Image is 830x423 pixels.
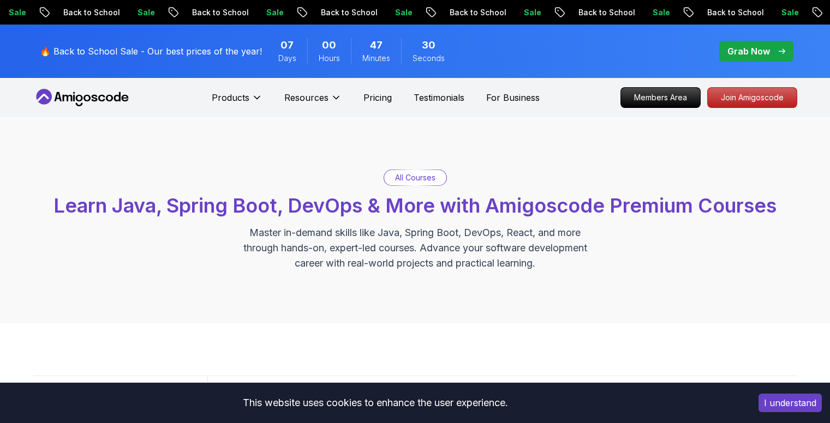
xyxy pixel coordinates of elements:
[414,91,464,104] a: Testimonials
[55,7,129,18] p: Back to School
[284,91,342,113] button: Resources
[40,45,262,58] p: 🔥 Back to School Sale - Our best prices of the year!
[183,7,258,18] p: Back to School
[644,7,679,18] p: Sale
[759,394,822,412] button: Accept cookies
[422,38,435,53] span: 30 Seconds
[363,91,392,104] a: Pricing
[212,91,262,113] button: Products
[212,91,249,104] p: Products
[698,7,773,18] p: Back to School
[413,53,445,64] span: Seconds
[312,7,386,18] p: Back to School
[129,7,164,18] p: Sale
[486,91,540,104] a: For Business
[322,38,336,53] span: 0 Hours
[773,7,808,18] p: Sale
[280,38,294,53] span: 7 Days
[570,7,644,18] p: Back to School
[441,7,515,18] p: Back to School
[707,87,797,108] a: Join Amigoscode
[621,88,700,107] p: Members Area
[362,53,390,64] span: Minutes
[708,88,797,107] p: Join Amigoscode
[8,391,742,415] div: This website uses cookies to enhance the user experience.
[284,91,329,104] p: Resources
[395,172,435,183] p: All Courses
[620,87,701,108] a: Members Area
[232,225,599,271] p: Master in-demand skills like Java, Spring Boot, DevOps, React, and more through hands-on, expert-...
[258,7,292,18] p: Sale
[727,45,770,58] p: Grab Now
[278,53,296,64] span: Days
[370,38,383,53] span: 47 Minutes
[515,7,550,18] p: Sale
[386,7,421,18] p: Sale
[319,53,340,64] span: Hours
[53,194,777,217] span: Learn Java, Spring Boot, DevOps & More with Amigoscode Premium Courses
